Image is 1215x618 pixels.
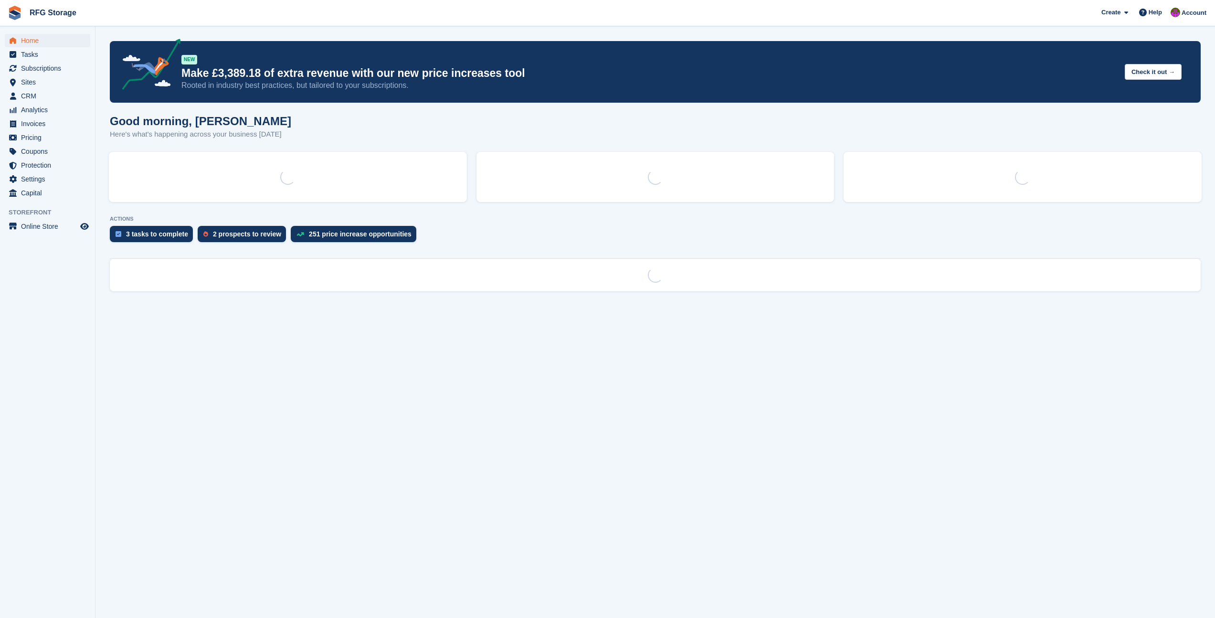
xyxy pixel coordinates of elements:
p: Rooted in industry best practices, but tailored to your subscriptions. [181,80,1117,91]
img: price-adjustments-announcement-icon-8257ccfd72463d97f412b2fc003d46551f7dbcb40ab6d574587a9cd5c0d94... [114,39,181,93]
img: prospect-51fa495bee0391a8d652442698ab0144808aea92771e9ea1ae160a38d050c398.svg [203,231,208,237]
h1: Good morning, [PERSON_NAME] [110,115,291,128]
a: menu [5,220,90,233]
div: NEW [181,55,197,64]
a: menu [5,62,90,75]
span: Tasks [21,48,78,61]
span: Sites [21,75,78,89]
button: Check it out → [1125,64,1182,80]
span: Coupons [21,145,78,158]
p: Here's what's happening across your business [DATE] [110,129,291,140]
div: 251 price increase opportunities [309,230,412,238]
span: Protection [21,159,78,172]
a: menu [5,145,90,158]
span: Account [1182,8,1206,18]
a: menu [5,103,90,117]
a: Preview store [79,221,90,232]
span: Help [1149,8,1162,17]
a: menu [5,131,90,144]
a: RFG Storage [26,5,80,21]
div: 3 tasks to complete [126,230,188,238]
span: Analytics [21,103,78,117]
div: 2 prospects to review [213,230,281,238]
img: price_increase_opportunities-93ffe204e8149a01c8c9dc8f82e8f89637d9d84a8eef4429ea346261dce0b2c0.svg [296,232,304,236]
span: Online Store [21,220,78,233]
span: Create [1101,8,1120,17]
a: menu [5,159,90,172]
a: 3 tasks to complete [110,226,198,247]
p: Make £3,389.18 of extra revenue with our new price increases tool [181,66,1117,80]
a: 251 price increase opportunities [291,226,421,247]
span: Storefront [9,208,95,217]
a: 2 prospects to review [198,226,291,247]
img: Laura Lawson [1171,8,1180,17]
span: Invoices [21,117,78,130]
a: menu [5,117,90,130]
a: menu [5,89,90,103]
span: CRM [21,89,78,103]
a: menu [5,34,90,47]
p: ACTIONS [110,216,1201,222]
span: Home [21,34,78,47]
span: Pricing [21,131,78,144]
span: Capital [21,186,78,200]
img: stora-icon-8386f47178a22dfd0bd8f6a31ec36ba5ce8667c1dd55bd0f319d3a0aa187defe.svg [8,6,22,20]
span: Settings [21,172,78,186]
a: menu [5,75,90,89]
a: menu [5,172,90,186]
a: menu [5,186,90,200]
a: menu [5,48,90,61]
img: task-75834270c22a3079a89374b754ae025e5fb1db73e45f91037f5363f120a921f8.svg [116,231,121,237]
span: Subscriptions [21,62,78,75]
